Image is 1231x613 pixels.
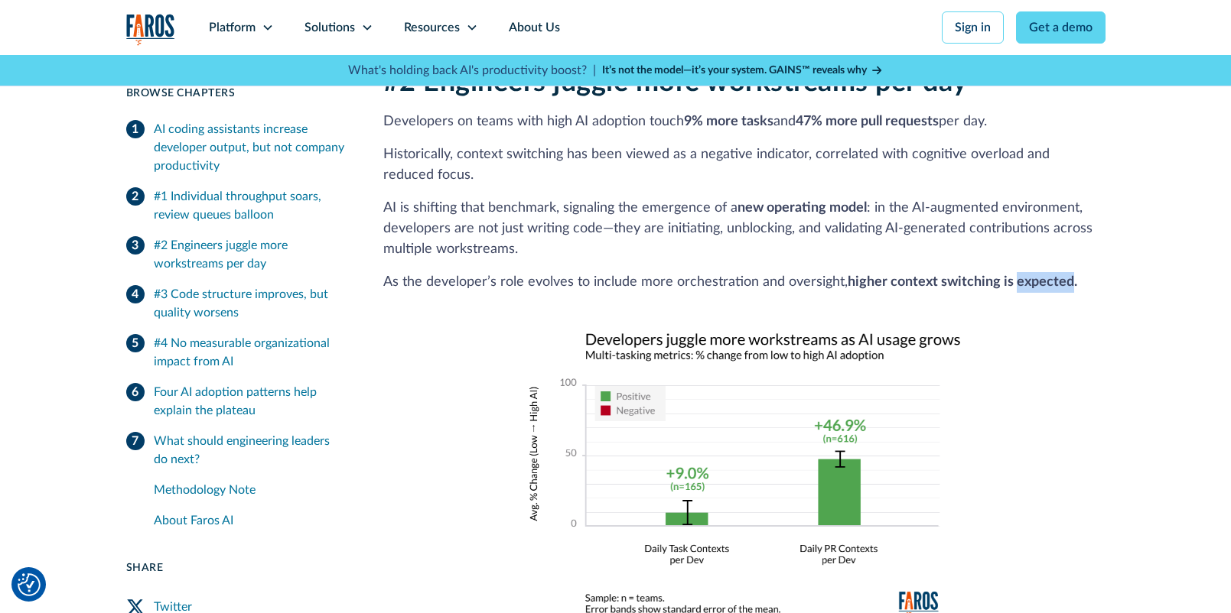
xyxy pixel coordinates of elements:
[1016,11,1106,44] a: Get a demo
[126,560,347,576] div: Share
[383,112,1106,132] p: Developers on teams with high AI adoption touch and per day.
[602,63,884,79] a: It’s not the model—it’s your system. GAINS™ reveals why
[154,475,347,505] a: Methodology Note
[738,201,867,215] strong: new operating model
[154,432,347,469] div: What should engineering leaders do next?
[126,377,347,426] a: Four AI adoption patterns help explain the plateau
[942,11,1004,44] a: Sign in
[126,114,347,181] a: AI coding assistants increase developer output, but not company productivity
[126,14,175,45] img: Logo of the analytics and reporting company Faros.
[126,14,175,45] a: home
[304,18,355,37] div: Solutions
[154,285,347,322] div: #3 Code structure improves, but quality worsens
[383,144,1106,186] p: Historically, context switching has been viewed as a negative indicator, correlated with cognitiv...
[684,115,773,128] strong: 9% more tasks
[126,279,347,328] a: #3 Code structure improves, but quality worsens
[404,18,460,37] div: Resources
[18,573,41,596] img: Revisit consent button
[154,236,347,273] div: #2 Engineers juggle more workstreams per day
[796,115,939,128] strong: 47% more pull requests
[154,505,347,536] a: About Faros AI
[154,511,347,530] div: About Faros AI
[18,573,41,596] button: Cookie Settings
[126,181,347,230] a: #1 Individual throughput soars, review queues balloon
[602,65,867,76] strong: It’s not the model—it’s your system. GAINS™ reveals why
[848,275,1077,289] strong: higher context switching is expected.
[126,86,347,102] div: Browse Chapters
[154,383,347,420] div: Four AI adoption patterns help explain the plateau
[126,230,347,279] a: #2 Engineers juggle more workstreams per day
[154,481,347,499] div: Methodology Note
[383,198,1106,260] p: AI is shifting that benchmark, signaling the emergence of a : in the AI-augmented environment, de...
[348,61,596,79] p: What's holding back AI's productivity boost? |
[383,272,1106,293] p: As the developer’s role evolves to include more orchestration and oversight,
[126,426,347,475] a: What should engineering leaders do next?
[209,18,256,37] div: Platform
[154,187,347,224] div: #1 Individual throughput soars, review queues balloon
[154,334,347,371] div: #4 No measurable organizational impact from AI
[154,120,347,175] div: AI coding assistants increase developer output, but not company productivity
[126,328,347,377] a: #4 No measurable organizational impact from AI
